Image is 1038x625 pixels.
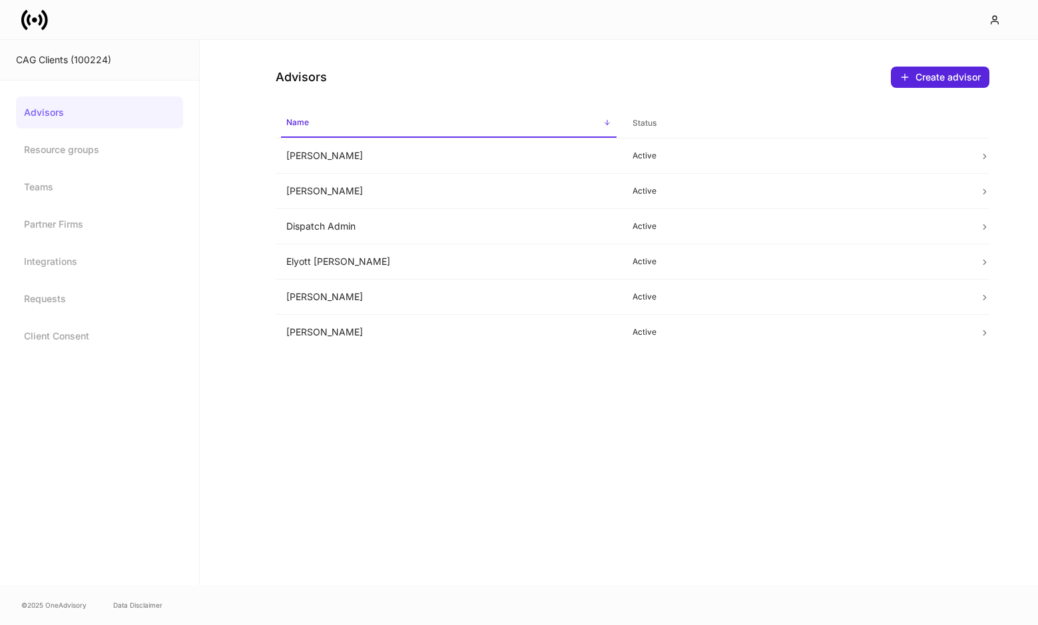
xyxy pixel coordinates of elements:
[276,280,623,315] td: [PERSON_NAME]
[633,221,958,232] p: Active
[16,171,183,203] a: Teams
[281,109,617,138] span: Name
[276,69,327,85] h4: Advisors
[633,150,958,161] p: Active
[16,246,183,278] a: Integrations
[276,244,623,280] td: Elyott [PERSON_NAME]
[16,53,183,67] div: CAG Clients (100224)
[633,256,958,267] p: Active
[16,97,183,128] a: Advisors
[286,116,309,128] h6: Name
[915,71,981,84] div: Create advisor
[633,116,656,129] h6: Status
[891,67,989,88] button: Create advisor
[276,209,623,244] td: Dispatch Admin
[113,600,162,610] a: Data Disclaimer
[16,283,183,315] a: Requests
[16,320,183,352] a: Client Consent
[276,315,623,350] td: [PERSON_NAME]
[633,327,958,337] p: Active
[633,186,958,196] p: Active
[276,174,623,209] td: [PERSON_NAME]
[16,134,183,166] a: Resource groups
[276,138,623,174] td: [PERSON_NAME]
[627,110,963,137] span: Status
[633,292,958,302] p: Active
[16,208,183,240] a: Partner Firms
[21,600,87,610] span: © 2025 OneAdvisory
